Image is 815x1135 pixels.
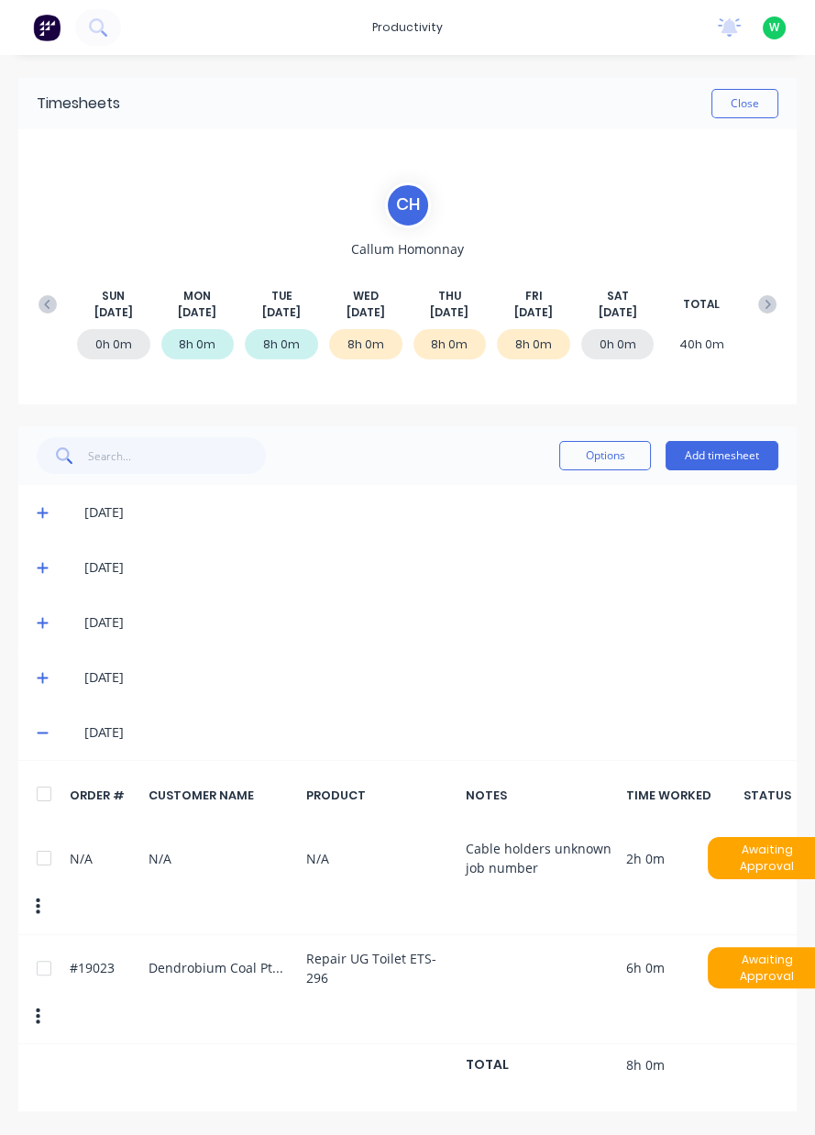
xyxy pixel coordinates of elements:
div: 8h 0m [329,329,402,359]
div: [DATE] [84,612,778,633]
div: [DATE] [84,667,778,688]
img: Factory [33,14,61,41]
div: 8h 0m [413,329,487,359]
div: [DATE] [84,722,778,743]
span: TUE [271,288,292,304]
span: [DATE] [514,304,553,321]
div: productivity [363,14,452,41]
span: W [769,19,779,36]
div: CUSTOMER NAME [149,787,295,804]
span: [DATE] [599,304,637,321]
span: [DATE] [262,304,301,321]
span: MON [183,288,211,304]
span: FRI [524,288,542,304]
div: NOTES [466,787,615,804]
div: 8h 0m [245,329,318,359]
span: SUN [102,288,125,304]
div: 0h 0m [77,329,150,359]
div: C H [385,182,431,228]
span: TOTAL [683,296,720,313]
div: TIME WORKED [626,787,745,804]
span: Callum Homonnay [351,239,464,259]
div: Timesheets [37,93,120,115]
span: [DATE] [94,304,133,321]
div: ORDER # [70,787,138,804]
button: Close [711,89,778,118]
span: [DATE] [430,304,468,321]
div: STATUS [755,787,778,804]
span: WED [353,288,379,304]
div: 8h 0m [161,329,235,359]
div: 8h 0m [497,329,570,359]
span: SAT [607,288,629,304]
span: [DATE] [178,304,216,321]
button: Add timesheet [666,441,778,470]
span: THU [438,288,461,304]
span: [DATE] [347,304,385,321]
div: PRODUCT [306,787,456,804]
div: 0h 0m [581,329,655,359]
div: [DATE] [84,502,778,523]
button: Options [559,441,651,470]
div: 40h 0m [665,329,738,359]
div: [DATE] [84,557,778,578]
input: Search... [88,437,267,474]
